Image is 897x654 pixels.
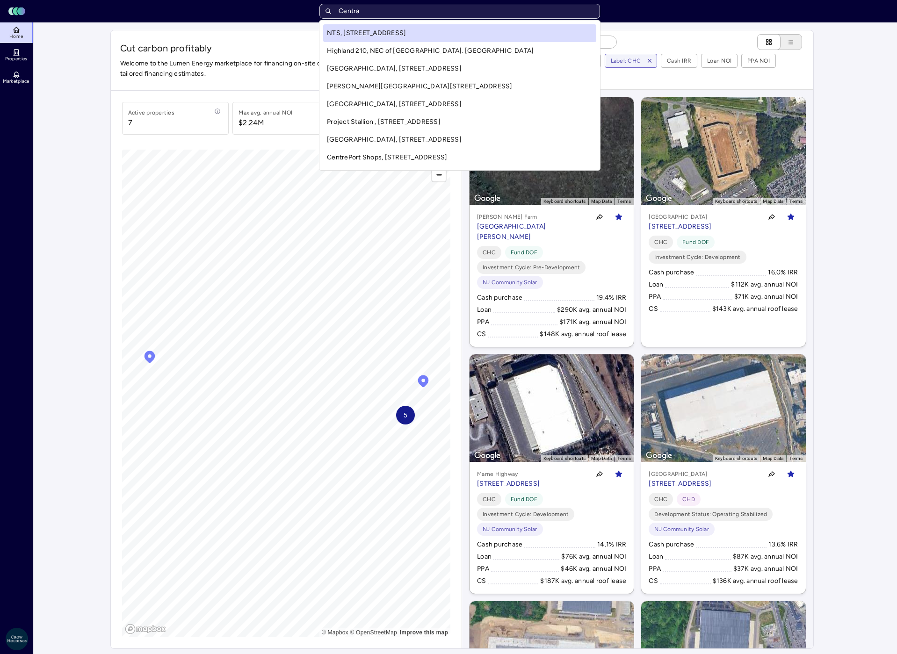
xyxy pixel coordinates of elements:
[323,60,596,78] a: [GEOGRAPHIC_DATA], [STREET_ADDRESS]
[323,131,596,149] a: [GEOGRAPHIC_DATA], [STREET_ADDRESS]
[323,113,596,131] a: Project Stallion , [STREET_ADDRESS]
[323,24,596,42] a: NTS, [STREET_ADDRESS]
[323,166,596,184] a: Highland [STREET_ADDRESS]
[323,42,596,60] a: Highland 210, NEC of [GEOGRAPHIC_DATA]. [GEOGRAPHIC_DATA]
[323,149,596,166] a: CentrePort Shops, [STREET_ADDRESS]
[323,78,596,95] a: [PERSON_NAME][GEOGRAPHIC_DATA][STREET_ADDRESS]
[323,95,596,113] a: [GEOGRAPHIC_DATA], [STREET_ADDRESS]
